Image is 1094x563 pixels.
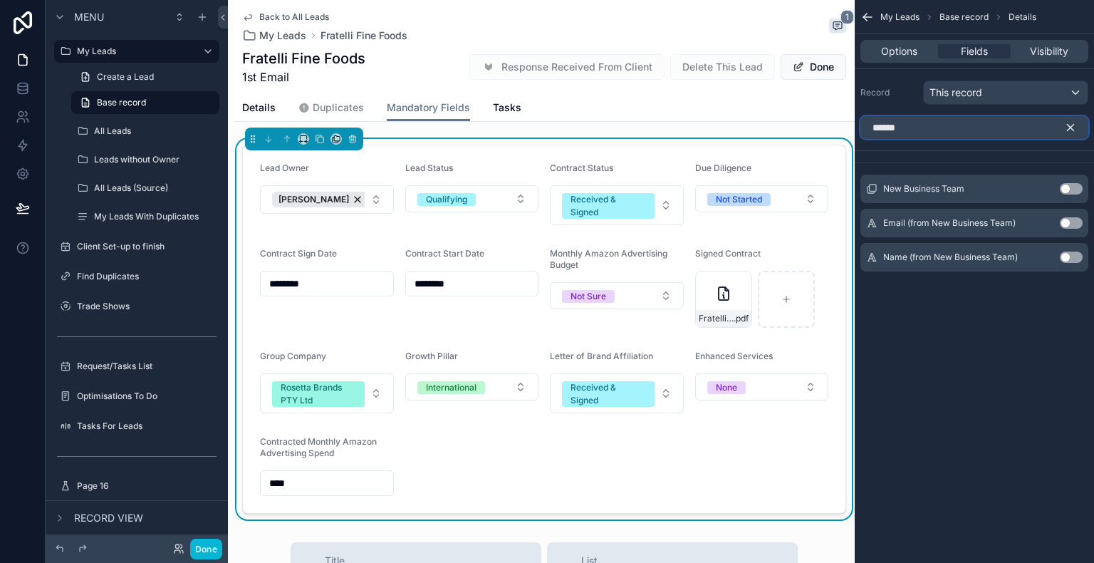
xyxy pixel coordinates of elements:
a: My Leads With Duplicates [71,205,219,228]
span: Base record [939,11,989,23]
label: Client Set-up to finish [77,241,217,252]
h1: Fratelli Fine Foods [242,48,365,68]
span: My Leads [259,29,306,43]
span: Letter of Brand Affiliation [550,351,653,361]
a: My Leads [242,29,306,43]
span: Lead Status [405,162,453,173]
span: New Business Team [883,183,964,195]
span: Contracted Monthly Amazon Advertising Spend [260,436,377,458]
label: My Leads With Duplicates [94,211,217,222]
label: All Leads (Source) [94,182,217,194]
span: Fratelli-DA---Signed [699,313,734,324]
button: Select Button [260,185,394,214]
div: Received & Signed [571,193,646,219]
label: My Leads [77,46,191,57]
button: Select Button [550,185,684,225]
span: Email (from New Business Team) [883,217,1016,229]
span: Tasks [493,100,521,115]
div: None [716,381,737,394]
label: Trade Shows [77,301,217,312]
span: Fields [961,44,988,58]
a: All Leads (Source) [71,177,219,200]
span: Contract Status [550,162,613,173]
span: Mandatory Fields [387,100,470,115]
a: Tasks [493,95,521,123]
a: Optimisations To Do [54,385,219,408]
label: Leads without Owner [94,154,217,165]
span: Base record [97,97,146,108]
div: Not Sure [571,290,606,303]
div: Not Started [716,193,762,206]
a: Create a Lead [71,66,219,88]
button: Select Button [405,373,539,401]
a: Request/Tasks List [54,355,219,378]
a: Client Set-up to finish [54,235,219,258]
a: Trade Shows [54,295,219,318]
a: My Leads [54,40,219,63]
span: Lead Owner [260,162,309,173]
a: Duplicates [298,95,364,123]
a: Base record [71,91,219,114]
div: Qualifying [426,193,467,206]
span: .pdf [734,313,749,324]
button: Select Button [695,185,829,212]
a: Details [242,95,276,123]
label: All Leads [94,125,217,137]
span: [PERSON_NAME] [278,194,349,205]
div: Rosetta Brands PTY Ltd [281,381,356,407]
button: Done [781,54,846,80]
button: Select Button [550,282,684,309]
label: Find Duplicates [77,271,217,282]
a: Back to All Leads [242,11,329,23]
span: Growth Pillar [405,351,458,361]
span: Signed Contract [695,248,761,259]
span: Name (from New Business Team) [883,252,1018,263]
span: Options [881,44,917,58]
span: Monthly Amazon Advertising Budget [550,248,667,270]
span: Details [1009,11,1036,23]
span: Group Company [260,351,326,361]
a: Tasks For Leads [54,415,219,438]
a: Fratelli Fine Foods [321,29,407,43]
button: Select Button [405,185,539,212]
span: Back to All Leads [259,11,329,23]
a: Leads without Owner [71,148,219,171]
button: Done [190,539,222,559]
span: Due Diligence [695,162,751,173]
div: Received & Signed [571,381,646,407]
button: Select Button [550,373,684,413]
a: Page 16 [54,475,219,497]
button: Unselect NONE [707,380,746,394]
span: 1st Email [242,68,365,86]
label: Optimisations To Do [77,391,217,402]
div: International [426,381,476,394]
label: Request/Tasks List [77,361,217,372]
button: This record [923,81,1088,105]
button: Unselect 15 [272,192,370,207]
label: Tasks For Leads [77,420,217,432]
span: Record view [74,511,143,525]
button: Select Button [695,373,829,401]
span: Create a Lead [97,71,154,83]
a: Mandatory Fields [387,95,470,122]
span: Menu [74,10,104,24]
label: Record [860,87,917,98]
span: 1 [840,10,854,24]
span: Enhanced Services [695,351,773,361]
button: 1 [829,19,846,36]
span: Duplicates [313,100,364,115]
span: Contract Start Date [405,248,484,259]
span: Details [242,100,276,115]
a: All Leads [71,120,219,143]
span: Visibility [1030,44,1068,58]
label: Page 16 [77,480,217,492]
button: Select Button [260,373,394,413]
span: My Leads [880,11,920,23]
span: This record [929,86,982,100]
span: Contract Sign Date [260,248,337,259]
